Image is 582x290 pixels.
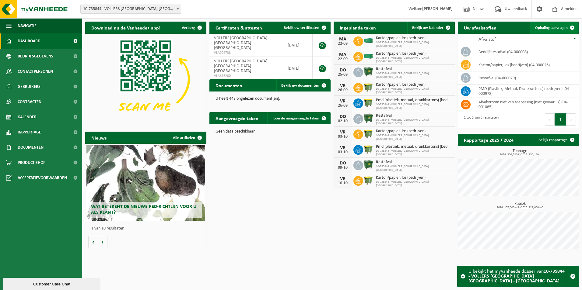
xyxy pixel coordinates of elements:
[474,98,579,111] td: afvalstroom niet van toepassing (niet gevaarlijk) (04-001085)
[376,67,452,72] span: Restafval
[18,94,41,109] span: Contracten
[468,269,565,284] strong: 10-735844 - VOLLERS [GEOGRAPHIC_DATA] [GEOGRAPHIC_DATA] - [GEOGRAPHIC_DATA]
[474,85,579,98] td: PMD (Plastiek, Metaal, Drankkartons) (bedrijven) (04-000978)
[363,144,373,154] img: WB-1100-HPE-GN-50
[376,180,452,188] span: 10-735844 - VOLLERS [GEOGRAPHIC_DATA] [GEOGRAPHIC_DATA]
[85,132,113,143] h2: Nieuws
[18,64,53,79] span: Contactpersonen
[337,57,349,61] div: 22-09
[337,114,349,119] div: DO
[376,82,452,87] span: Karton/papier, los (bedrijven)
[283,57,313,80] td: [DATE]
[479,37,496,42] span: Afvalstof
[458,22,503,33] h2: Uw afvalstoffen
[337,181,349,185] div: 10-10
[276,79,330,91] a: Bekijk uw documenten
[214,36,267,50] span: VOLLERS [GEOGRAPHIC_DATA] [GEOGRAPHIC_DATA] - [GEOGRAPHIC_DATA]
[422,7,453,11] strong: [PERSON_NAME]
[376,113,452,118] span: Restafval
[376,129,452,134] span: Karton/papier, los (bedrijven)
[337,145,349,150] div: VR
[545,113,555,126] button: Previous
[334,22,382,33] h2: Ingeplande taken
[376,98,452,103] span: Pmd (plastiek, metaal, drankkartons) (bedrijven)
[530,22,578,34] a: Ophaling aanvragen
[168,132,206,144] a: Alle artikelen
[376,72,452,79] span: 10-735844 - VOLLERS [GEOGRAPHIC_DATA] [GEOGRAPHIC_DATA]
[458,134,520,146] h2: Rapportage 2025 / 2024
[209,79,248,91] h2: Documenten
[337,52,349,57] div: MA
[337,73,349,77] div: 25-09
[337,83,349,88] div: VR
[85,22,167,33] h2: Download nu de Vanheede+ app!
[474,45,579,58] td: bedrijfsrestafval (04-000008)
[85,34,206,125] img: Download de VHEPlus App
[209,112,265,124] h2: Aangevraagde taken
[337,150,349,154] div: 03-10
[535,26,568,30] span: Ophaling aanvragen
[337,37,349,42] div: MA
[337,176,349,181] div: VR
[216,129,324,134] p: Geen data beschikbaar.
[376,56,452,64] span: 10-735844 - VOLLERS [GEOGRAPHIC_DATA] [GEOGRAPHIC_DATA]
[363,129,373,139] img: WB-1100-HPE-GN-50
[214,74,278,78] span: VLA616200
[376,51,452,56] span: Karton/papier, los (bedrijven)
[337,68,349,73] div: DO
[216,97,324,101] p: U heeft 443 ongelezen document(en).
[91,226,203,231] p: 1 van 10 resultaten
[18,140,44,155] span: Documenten
[18,49,53,64] span: Bedrijfsgegevens
[18,33,40,49] span: Dashboard
[209,22,268,33] h2: Certificaten & attesten
[376,41,452,48] span: 10-735844 - VOLLERS [GEOGRAPHIC_DATA] [GEOGRAPHIC_DATA]
[81,5,181,13] span: 10-735844 - VOLLERS BELGIUM NV - ANTWERPEN
[279,22,330,34] a: Bekijk uw certificaten
[337,42,349,46] div: 22-09
[376,149,452,157] span: 10-735844 - VOLLERS [GEOGRAPHIC_DATA] [GEOGRAPHIC_DATA]
[18,155,45,170] span: Product Shop
[461,113,499,126] div: 1 tot 5 van 5 resultaten
[468,266,567,287] div: U bekijkt het myVanheede dossier van
[363,175,373,185] img: WB-1100-HPE-GN-50
[376,144,452,149] span: Pmd (plastiek, metaal, drankkartons) (bedrijven)
[18,170,67,185] span: Acceptatievoorwaarden
[337,130,349,135] div: VR
[363,98,373,108] img: WB-1100-HPE-GN-50
[337,104,349,108] div: 26-09
[376,103,452,110] span: 10-735844 - VOLLERS [GEOGRAPHIC_DATA] [GEOGRAPHIC_DATA]
[376,160,452,165] span: Restafval
[98,236,107,248] button: Volgende
[281,84,319,88] span: Bekijk uw documenten
[363,67,373,77] img: WB-1100-HPE-GN-04
[474,58,579,71] td: karton/papier, los (bedrijven) (04-000026)
[182,26,195,30] span: Verberg
[461,149,579,156] h3: Tonnage
[376,165,452,172] span: 10-735844 - VOLLERS [GEOGRAPHIC_DATA] [GEOGRAPHIC_DATA]
[337,161,349,166] div: DO
[412,26,444,30] span: Bekijk uw kalender
[18,18,37,33] span: Navigatie
[272,116,319,120] span: Toon de aangevraagde taken
[363,82,373,92] img: WB-1100-HPE-GN-50
[363,113,373,123] img: WB-1100-HPE-GN-04
[555,113,566,126] button: 1
[566,113,576,126] button: Next
[18,125,41,140] span: Rapportage
[337,88,349,92] div: 26-09
[376,175,452,180] span: Karton/papier, los (bedrijven)
[337,99,349,104] div: VR
[474,71,579,85] td: restafval (04-000029)
[376,134,452,141] span: 10-735844 - VOLLERS [GEOGRAPHIC_DATA] [GEOGRAPHIC_DATA]
[18,79,40,94] span: Gebruikers
[376,36,452,41] span: Karton/papier, los (bedrijven)
[177,22,206,34] button: Verberg
[86,145,205,221] a: Wat betekent de nieuwe RED-richtlijn voor u als klant?
[363,54,373,59] img: HK-XC-40-GN-00
[407,22,454,34] a: Bekijk uw kalender
[267,112,330,124] a: Toon de aangevraagde taken
[3,277,102,290] iframe: chat widget
[88,236,98,248] button: Vorige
